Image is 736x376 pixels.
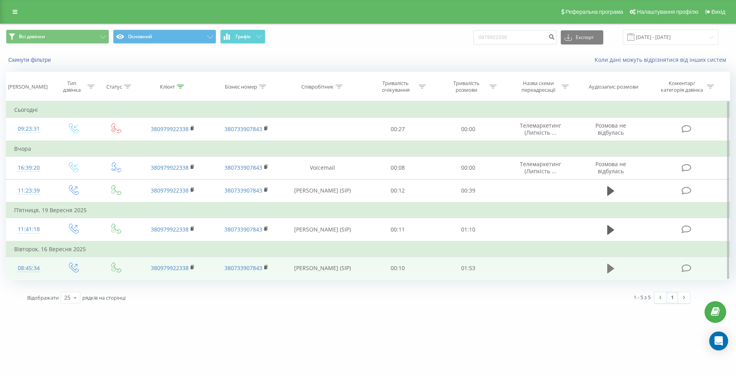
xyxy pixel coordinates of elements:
div: 11:41:18 [14,222,43,237]
span: Вихід [712,9,725,15]
div: Open Intercom Messenger [709,332,728,350]
div: Клієнт [160,83,175,90]
a: 380979922338 [151,187,189,194]
div: Аудіозапис розмови [589,83,638,90]
span: Всі дзвінки [19,33,45,40]
td: 00:10 [362,257,433,280]
a: 380733907843 [224,187,262,194]
span: Реферальна програма [565,9,623,15]
td: 00:27 [362,118,433,141]
td: 01:53 [433,257,503,280]
input: Пошук за номером [473,30,557,44]
div: 08:45:34 [14,261,43,276]
span: Відображати [27,294,59,301]
td: [PERSON_NAME] (SIP) [283,218,362,241]
button: Експорт [561,30,603,44]
button: Основний [113,30,216,44]
a: 380979922338 [151,164,189,171]
div: Тривалість розмови [445,80,488,93]
a: 380733907843 [224,264,262,272]
span: Графік [235,34,251,39]
td: [PERSON_NAME] (SIP) [283,257,362,280]
a: 380733907843 [224,125,262,133]
a: 380979922338 [151,264,189,272]
button: Скинути фільтри [6,56,55,63]
a: 380979922338 [151,125,189,133]
div: 1 - 5 з 5 [634,293,651,301]
td: 01:10 [433,218,503,241]
td: Сьогодні [6,102,730,118]
td: Вчора [6,141,730,157]
td: 00:11 [362,218,433,241]
span: Розмова не відбулась [595,122,626,136]
a: Коли дані можуть відрізнятися вiд інших систем [595,56,730,63]
div: 09:23:31 [14,121,43,137]
a: 380979922338 [151,226,189,233]
a: 380733907843 [224,164,262,171]
td: [PERSON_NAME] (SIP) [283,179,362,202]
div: Тривалість очікування [374,80,417,93]
td: 00:12 [362,179,433,202]
td: 00:08 [362,156,433,179]
div: 11:23:39 [14,183,43,198]
button: Всі дзвінки [6,30,109,44]
div: Співробітник [301,83,334,90]
span: Телемаркетинг (Липкість ... [520,160,561,175]
span: Телемаркетинг (Липкість ... [520,122,561,136]
div: 16:39:20 [14,160,43,176]
div: Тип дзвінка [58,80,85,93]
button: Графік [220,30,265,44]
td: Voicemail [283,156,362,179]
span: Розмова не відбулась [595,160,626,175]
div: Статус [106,83,122,90]
div: Назва схеми переадресації [517,80,560,93]
td: 00:00 [433,118,503,141]
td: Вівторок, 16 Вересня 2025 [6,241,730,257]
div: Коментар/категорія дзвінка [659,80,705,93]
div: Бізнес номер [225,83,257,90]
div: [PERSON_NAME] [8,83,48,90]
a: 1 [666,292,678,303]
a: 380733907843 [224,226,262,233]
span: Налаштування профілю [637,9,698,15]
div: 25 [64,294,70,302]
span: рядків на сторінці [82,294,126,301]
td: П’ятниця, 19 Вересня 2025 [6,202,730,218]
td: 00:00 [433,156,503,179]
td: 00:39 [433,179,503,202]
